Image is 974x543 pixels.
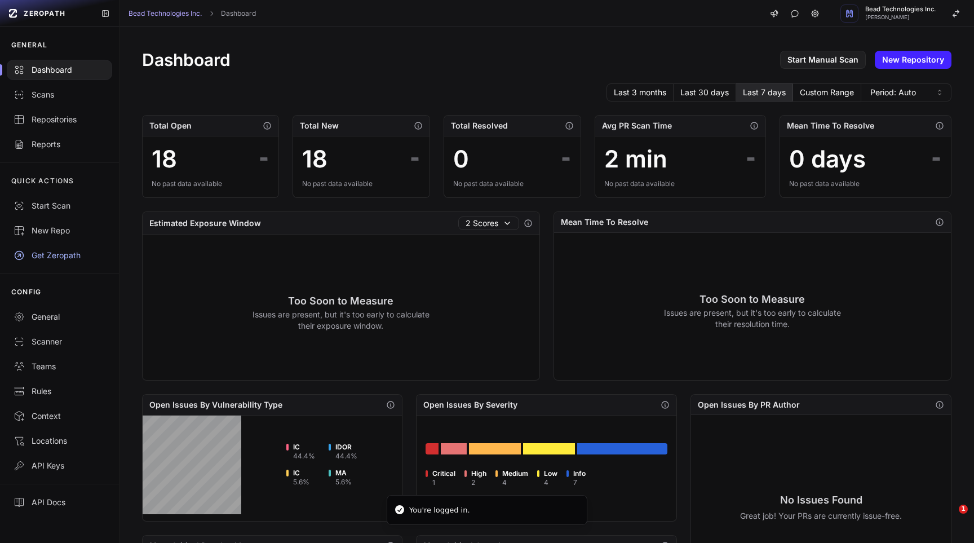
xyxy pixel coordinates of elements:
[11,176,74,186] p: QUICK ACTIONS
[293,478,309,487] div: 5.6 %
[736,83,793,101] button: Last 7 days
[152,179,270,188] div: No past data available
[469,443,521,454] div: Go to issues list
[740,492,902,508] h3: No Issues Found
[24,9,65,18] span: ZEROPATH
[302,179,420,188] div: No past data available
[11,288,41,297] p: CONFIG
[11,41,47,50] p: GENERAL
[573,478,586,487] div: 7
[293,452,315,461] div: 44.4 %
[14,64,105,76] div: Dashboard
[502,469,528,478] span: Medium
[935,88,944,97] svg: caret sort,
[14,225,105,236] div: New Repo
[293,469,309,478] span: IC
[604,179,757,188] div: No past data available
[409,505,470,516] div: You're logged in.
[14,410,105,422] div: Context
[302,145,327,173] div: 18
[221,9,256,18] a: Dashboard
[14,435,105,447] div: Locations
[787,120,874,131] h2: Mean Time To Resolve
[335,443,357,452] span: IDOR
[523,443,575,454] div: Go to issues list
[14,250,105,261] div: Get Zeropath
[142,50,231,70] h1: Dashboard
[793,83,861,101] button: Custom Range
[441,443,467,454] div: Go to issues list
[14,200,105,211] div: Start Scan
[14,386,105,397] div: Rules
[453,179,572,188] div: No past data available
[432,469,455,478] span: Critical
[674,83,736,101] button: Last 30 days
[663,292,841,307] h3: Too Soon to Measure
[14,311,105,323] div: General
[432,478,455,487] div: 1
[577,443,668,454] div: Go to issues list
[865,6,936,12] span: Bead Technologies Inc.
[129,9,202,18] a: Bead Technologies Inc.
[471,469,486,478] span: High
[604,145,667,173] div: 2 min
[875,51,951,69] a: New Repository
[471,478,486,487] div: 2
[149,399,282,410] h2: Open Issues By Vulnerability Type
[865,15,936,20] span: [PERSON_NAME]
[573,469,586,478] span: Info
[789,179,942,188] div: No past data available
[602,120,672,131] h2: Avg PR Scan Time
[789,145,866,173] div: 0 days
[300,120,339,131] h2: Total New
[698,399,800,410] h2: Open Issues By PR Author
[335,452,357,461] div: 44.4 %
[14,336,105,347] div: Scanner
[451,120,508,131] h2: Total Resolved
[149,120,192,131] h2: Total Open
[544,469,557,478] span: Low
[870,87,916,98] span: Period: Auto
[149,218,261,229] h2: Estimated Exposure Window
[335,478,352,487] div: 5.6 %
[152,145,177,173] div: 18
[606,83,674,101] button: Last 3 months
[14,497,105,508] div: API Docs
[544,478,557,487] div: 4
[740,510,902,522] p: Great job! Your PRs are currently issue-free.
[14,89,105,100] div: Scans
[936,505,963,532] iframe: Intercom live chat
[14,460,105,471] div: API Keys
[426,443,439,454] div: Go to issues list
[293,443,315,452] span: IC
[453,145,469,173] div: 0
[335,469,352,478] span: MA
[252,293,430,309] h3: Too Soon to Measure
[423,399,517,410] h2: Open Issues By Severity
[458,217,519,230] button: 2 Scores
[780,51,866,69] a: Start Manual Scan
[252,309,430,332] p: Issues are present, but it's too early to calculate their exposure window.
[14,139,105,150] div: Reports
[502,478,528,487] div: 4
[959,505,968,514] span: 1
[561,217,648,228] h2: Mean Time To Resolve
[663,307,841,330] p: Issues are present, but it's too early to calculate their resolution time.
[14,361,105,372] div: Teams
[207,10,215,17] svg: chevron right,
[5,5,92,23] a: ZEROPATH
[14,114,105,125] div: Repositories
[129,9,256,18] nav: breadcrumb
